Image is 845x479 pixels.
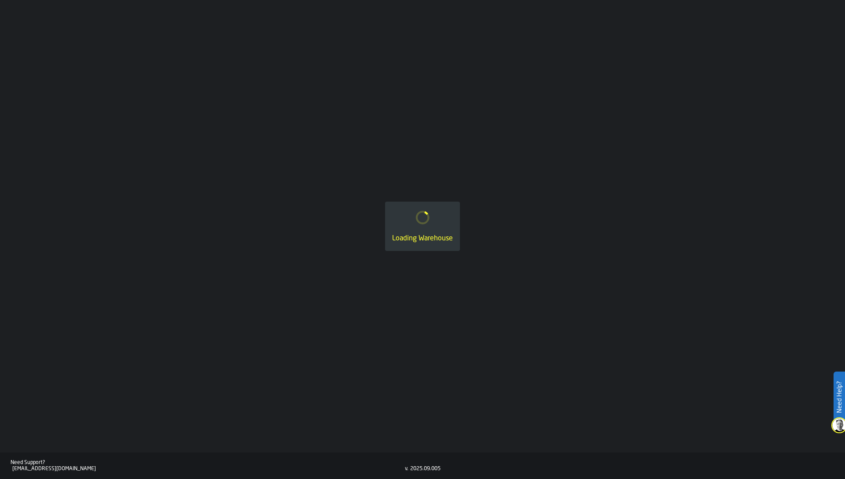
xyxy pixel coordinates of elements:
[392,233,453,244] div: Loading Warehouse
[11,460,405,466] div: Need Support?
[11,460,405,472] a: Need Support?[EMAIL_ADDRESS][DOMAIN_NAME]
[405,466,408,472] div: v.
[12,466,405,472] div: [EMAIL_ADDRESS][DOMAIN_NAME]
[410,466,441,472] div: 2025.09.005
